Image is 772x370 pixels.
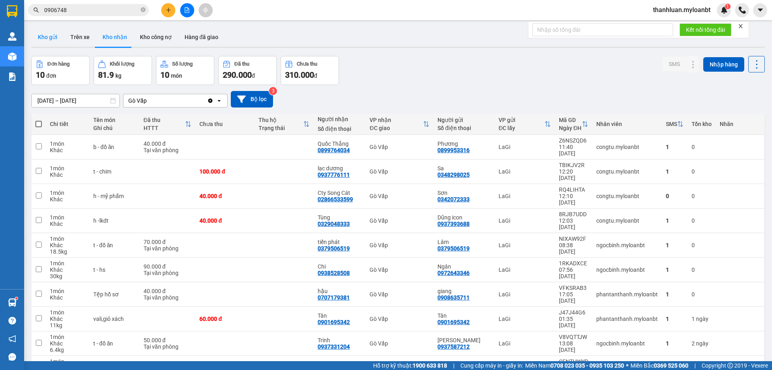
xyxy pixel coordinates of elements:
[199,193,250,199] div: 40.000 đ
[171,72,182,79] span: món
[318,190,362,196] div: Cty Song Cát
[370,117,423,123] div: VP nhận
[318,337,362,343] div: Trinh
[4,45,10,50] span: environment
[437,165,491,172] div: Sa
[144,294,191,301] div: Tại văn phòng
[50,347,85,353] div: 6.4 kg
[44,6,139,14] input: Tìm tên, số ĐT hoặc mã đơn
[437,196,470,203] div: 0342072333
[703,57,744,72] button: Nhập hàng
[8,72,16,81] img: solution-icon
[141,6,146,14] span: close-circle
[318,116,362,122] div: Người nhận
[47,61,70,67] div: Đơn hàng
[93,168,136,175] div: t - chim
[318,196,353,203] div: 02866533599
[559,309,588,316] div: J47J44G6
[110,61,134,67] div: Khối lượng
[555,114,592,135] th: Toggle SortBy
[144,125,185,131] div: HTTT
[437,319,470,325] div: 0901695342
[437,270,470,276] div: 0972643346
[559,168,588,181] div: 12:20 [DATE]
[666,144,684,150] div: 1
[437,343,470,350] div: 0937587212
[559,144,588,157] div: 11:40 [DATE]
[50,309,85,316] div: 1 món
[50,358,85,365] div: 1 món
[269,87,277,95] sup: 3
[626,364,628,367] span: ⚪️
[314,72,317,79] span: đ
[666,217,684,224] div: 1
[8,353,16,361] span: message
[94,56,152,85] button: Khối lượng81.9kg
[93,242,136,248] div: t - đồ ăn
[8,32,16,41] img: warehouse-icon
[55,45,61,50] span: environment
[654,362,688,369] strong: 0369 525 060
[50,334,85,340] div: 1 món
[199,217,250,224] div: 40.000 đ
[318,319,350,325] div: 0901695342
[692,316,712,322] div: 1
[666,340,684,347] div: 1
[662,114,688,135] th: Toggle SortBy
[370,144,429,150] div: Gò Vấp
[93,267,136,273] div: t - hs
[460,361,523,370] span: Cung cấp máy in - giấy in:
[373,361,447,370] span: Hỗ trợ kỹ thuật:
[666,121,677,127] div: SMS
[495,114,555,135] th: Toggle SortBy
[207,97,214,104] svg: Clear value
[692,193,712,199] div: 0
[370,291,429,298] div: Gò Vấp
[596,168,658,175] div: congtu.myloanbt
[318,270,350,276] div: 0938528508
[216,97,222,104] svg: open
[692,267,712,273] div: 0
[144,239,191,245] div: 70.000 đ
[50,165,85,172] div: 1 món
[499,217,551,224] div: LaGi
[166,7,171,13] span: plus
[55,44,105,60] b: 33 Bác Ái, P Phước Hội, TX Lagi
[285,70,314,80] span: 310.000
[281,56,339,85] button: Chưa thu310.000đ
[559,117,582,123] div: Mã GD
[559,162,588,168] div: TBIKJV2R
[596,340,658,347] div: ngocbinh.myloanbt
[686,25,725,34] span: Kết nối tổng đài
[7,5,17,17] img: logo-vxr
[223,70,252,80] span: 290.000
[318,294,350,301] div: 0707179381
[753,3,767,17] button: caret-down
[55,34,107,43] li: VP LaGi
[630,361,688,370] span: Miền Bắc
[318,245,350,252] div: 0379506519
[437,288,491,294] div: giang
[725,4,731,9] sup: 1
[437,221,470,227] div: 0937393688
[50,147,85,153] div: Khác
[550,362,624,369] strong: 0708 023 035 - 0935 103 250
[4,4,32,32] img: logo.jpg
[413,362,447,369] strong: 1900 633 818
[437,312,491,319] div: Tân
[93,340,136,347] div: t - đồ ăn
[93,193,136,199] div: h - mỹ phẫm
[453,361,454,370] span: |
[50,273,85,279] div: 30 kg
[144,270,191,276] div: Tại văn phòng
[50,267,85,273] div: Khác
[318,239,362,245] div: tiến phát
[156,56,214,85] button: Số lượng10món
[499,267,551,273] div: LaGi
[252,72,255,79] span: đ
[437,190,491,196] div: Sơn
[721,6,728,14] img: icon-new-feature
[596,144,658,150] div: congtu.myloanbt
[559,186,588,193] div: RQ4LIHTA
[172,61,193,67] div: Số lượng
